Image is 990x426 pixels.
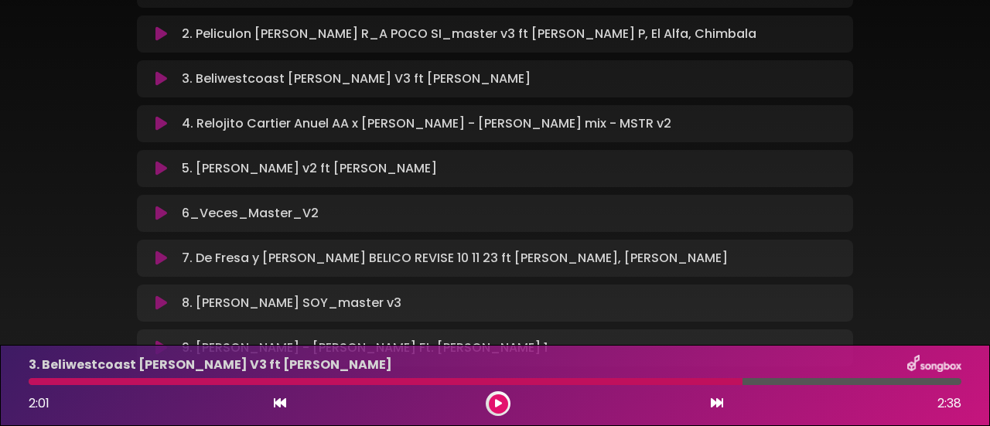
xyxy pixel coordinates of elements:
[182,294,401,312] p: 8. [PERSON_NAME] SOY_master v3
[182,204,319,223] p: 6_Veces_Master_V2
[182,25,756,43] p: 2. Peliculon [PERSON_NAME] R_A POCO SI_master v3 ft [PERSON_NAME] P, El Alfa, Chimbala
[182,339,548,357] p: 9. [PERSON_NAME] - [PERSON_NAME] Ft. [PERSON_NAME] 1
[182,70,531,88] p: 3. Beliwestcoast [PERSON_NAME] V3 ft [PERSON_NAME]
[937,394,961,413] span: 2:38
[29,394,49,412] span: 2:01
[182,114,671,133] p: 4. Relojito Cartier Anuel AA x [PERSON_NAME] - [PERSON_NAME] mix - MSTR v2
[29,356,392,374] p: 3. Beliwestcoast [PERSON_NAME] V3 ft [PERSON_NAME]
[907,355,961,375] img: songbox-logo-white.png
[182,249,728,268] p: 7. De Fresa y [PERSON_NAME] BELICO REVISE 10 11 23 ft [PERSON_NAME], [PERSON_NAME]
[182,159,437,178] p: 5. [PERSON_NAME] v2 ft [PERSON_NAME]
